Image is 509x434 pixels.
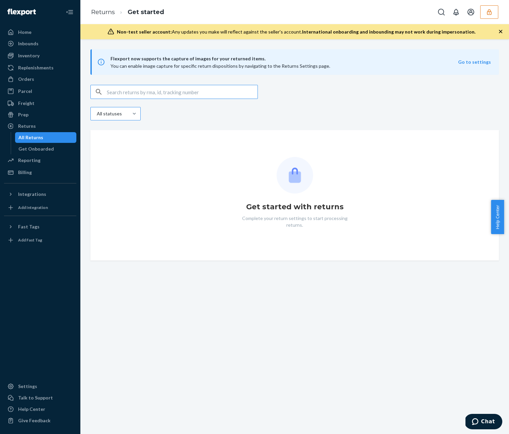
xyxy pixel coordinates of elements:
a: Parcel [4,86,76,97]
div: Freight [18,100,34,107]
span: You can enable image capture for specific return dispositions by navigating to the Returns Settin... [111,63,330,69]
div: Add Fast Tag [18,237,42,243]
div: All statuses [97,110,121,117]
div: Returns [18,123,36,129]
iframe: Opens a widget where you can chat to one of our agents [465,414,502,431]
button: Open notifications [449,5,463,19]
button: Open Search Box [435,5,448,19]
a: Orders [4,74,76,85]
button: Give Feedback [4,415,76,426]
a: Add Fast Tag [4,235,76,246]
a: Returns [91,8,115,16]
button: Fast Tags [4,221,76,232]
a: Billing [4,167,76,178]
span: Non-test seller account: [117,29,172,35]
div: Settings [18,383,37,390]
div: Inventory [18,52,40,59]
p: Complete your return settings to start processing returns. [236,215,353,228]
a: Inventory [4,50,76,61]
div: Orders [18,76,34,83]
div: Billing [18,169,32,176]
div: Get Onboarded [18,146,54,152]
div: Parcel [18,88,32,95]
ol: breadcrumbs [86,2,169,22]
div: Give Feedback [18,417,51,424]
div: Help Center [18,406,45,413]
button: Integrations [4,189,76,200]
a: All Returns [15,132,77,143]
a: Freight [4,98,76,109]
button: Talk to Support [4,392,76,403]
a: Add Integration [4,202,76,213]
button: Go to settings [458,59,491,65]
a: Home [4,27,76,38]
div: Talk to Support [18,394,53,401]
div: Any updates you make will reflect against the seller's account. [117,29,476,35]
div: Add Integration [18,205,48,210]
a: Get started [128,8,164,16]
div: Integrations [18,191,46,198]
div: Home [18,29,31,36]
a: Prep [4,109,76,120]
a: Inbounds [4,38,76,49]
a: Returns [4,121,76,131]
div: Reporting [18,157,41,164]
div: Fast Tags [18,223,40,230]
img: Flexport logo [7,9,36,15]
a: Settings [4,381,76,392]
a: Replenishments [4,62,76,73]
button: Help Center [491,200,504,234]
a: Get Onboarded [15,144,77,154]
div: All Returns [18,134,43,141]
span: International onboarding and inbounding may not work during impersonation. [302,29,476,35]
div: Prep [18,111,28,118]
span: Flexport now supports the capture of images for your returned items. [111,55,458,63]
div: Inbounds [18,40,39,47]
a: Help Center [4,404,76,415]
img: Empty list [277,157,313,194]
a: Reporting [4,155,76,166]
input: Search returns by rma, id, tracking number [107,85,258,99]
div: Replenishments [18,64,54,71]
button: Close Navigation [63,5,76,19]
h1: Get started with returns [246,202,344,212]
button: Open account menu [464,5,478,19]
